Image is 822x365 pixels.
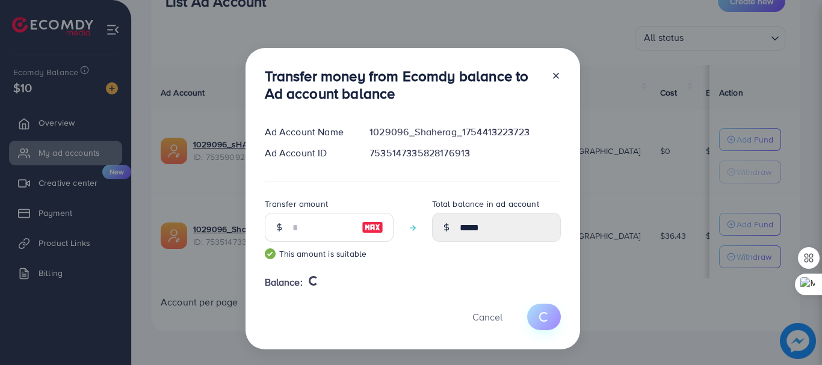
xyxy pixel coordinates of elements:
[360,146,570,160] div: 7535147335828176913
[265,275,303,289] span: Balance:
[265,67,542,102] h3: Transfer money from Ecomdy balance to Ad account balance
[472,310,502,324] span: Cancel
[265,198,328,210] label: Transfer amount
[432,198,539,210] label: Total balance in ad account
[457,304,518,330] button: Cancel
[265,248,276,259] img: guide
[255,146,360,160] div: Ad Account ID
[362,220,383,235] img: image
[360,125,570,139] div: 1029096_Shaherag_1754413223723
[255,125,360,139] div: Ad Account Name
[265,248,394,260] small: This amount is suitable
